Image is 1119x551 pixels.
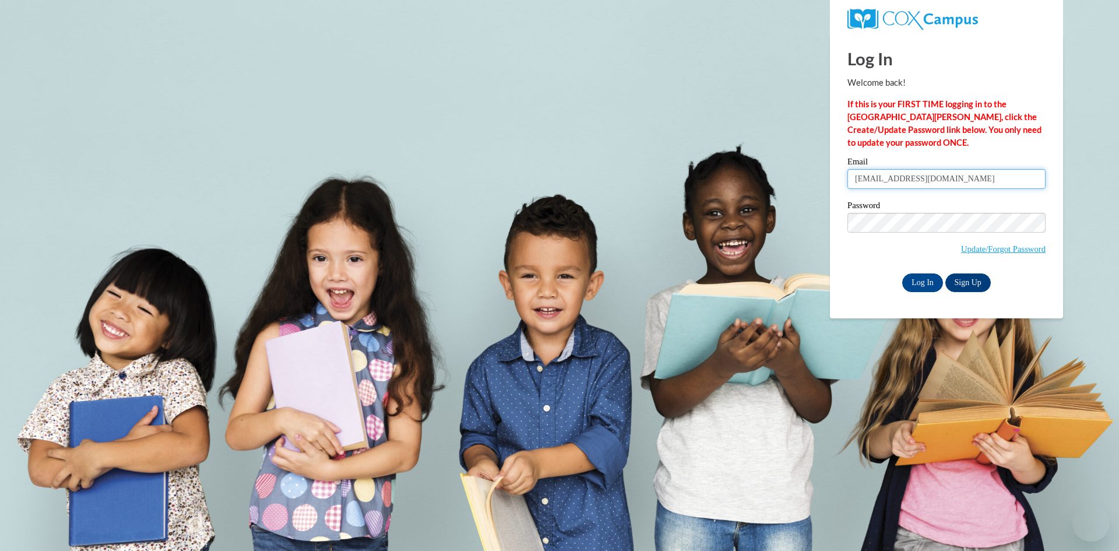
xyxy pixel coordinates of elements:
a: Update/Forgot Password [961,244,1046,254]
p: Welcome back! [847,76,1046,89]
input: Log In [902,273,943,292]
a: COX Campus [847,9,1046,30]
label: Email [847,157,1046,169]
iframe: Button to launch messaging window [1072,504,1110,542]
a: Sign Up [945,273,991,292]
h1: Log In [847,47,1046,71]
label: Password [847,201,1046,213]
img: COX Campus [847,9,978,30]
strong: If this is your FIRST TIME logging in to the [GEOGRAPHIC_DATA][PERSON_NAME], click the Create/Upd... [847,99,1041,148]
